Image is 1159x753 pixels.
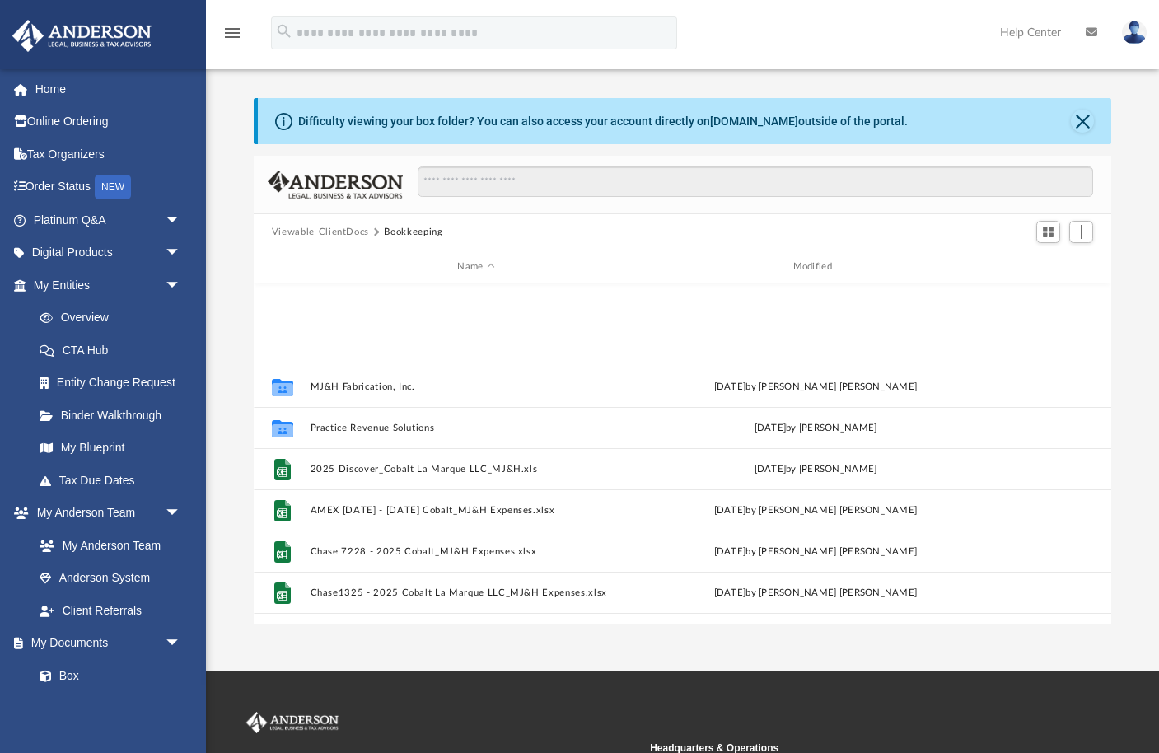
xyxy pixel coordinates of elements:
a: [DOMAIN_NAME] [710,115,798,128]
div: [DATE] by [PERSON_NAME] [649,462,981,477]
a: Online Ordering [12,105,206,138]
div: id [261,260,302,274]
button: AMEX [DATE] - [DATE] Cobalt_MJ&H Expenses.xlsx [310,505,642,516]
a: Tax Organizers [12,138,206,171]
a: Box [23,659,189,692]
div: NEW [95,175,131,199]
div: Name [309,260,642,274]
button: Practice Revenue Solutions [310,423,642,433]
a: My Blueprint [23,432,198,465]
a: Meeting Minutes [23,692,198,725]
a: My Entitiesarrow_drop_down [12,269,206,302]
input: Search files and folders [418,166,1094,198]
a: Digital Productsarrow_drop_down [12,236,206,269]
div: [DATE] by [PERSON_NAME] [649,421,981,436]
div: [DATE] by [PERSON_NAME] [PERSON_NAME] [649,380,981,395]
a: Order StatusNEW [12,171,206,204]
a: My Documentsarrow_drop_down [12,627,198,660]
div: Modified [649,260,982,274]
div: [DATE] by [PERSON_NAME] [PERSON_NAME] [649,586,981,601]
a: Tax Due Dates [23,464,206,497]
button: Chase1325 - 2025 Cobalt La Marque LLC_MJ&H Expenses.xlsx [310,587,642,598]
i: search [275,22,293,40]
a: menu [222,31,242,43]
span: arrow_drop_down [165,236,198,270]
a: Platinum Q&Aarrow_drop_down [12,203,206,236]
img: Anderson Advisors Platinum Portal [243,712,342,733]
a: My Anderson Teamarrow_drop_down [12,497,198,530]
span: arrow_drop_down [165,203,198,237]
a: Anderson System [23,562,198,595]
button: MJ&H Fabrication, Inc. [310,381,642,392]
a: Binder Walkthrough [23,399,206,432]
a: Entity Change Request [23,367,206,400]
i: menu [222,23,242,43]
span: arrow_drop_down [165,627,198,661]
button: Bookkeeping [384,225,442,240]
a: Overview [23,302,206,334]
button: Close [1071,110,1094,133]
button: Viewable-ClientDocs [272,225,369,240]
img: User Pic [1122,21,1147,44]
span: arrow_drop_down [165,497,198,531]
button: Add [1069,221,1094,244]
div: Difficulty viewing your box folder? You can also access your account directly on outside of the p... [298,113,908,130]
button: Chase 7228 - 2025 Cobalt_MJ&H Expenses.xlsx [310,546,642,557]
img: Anderson Advisors Platinum Portal [7,20,157,52]
button: Switch to Grid View [1036,221,1061,244]
div: id [988,260,1104,274]
button: 2025 Discover_Cobalt La Marque LLC_MJ&H.xls [310,464,642,475]
a: My Anderson Team [23,529,189,562]
div: [DATE] by [PERSON_NAME] [PERSON_NAME] [649,503,981,518]
div: grid [254,283,1111,625]
a: CTA Hub [23,334,206,367]
div: [DATE] by [PERSON_NAME] [PERSON_NAME] [649,545,981,559]
a: Home [12,72,206,105]
span: arrow_drop_down [165,269,198,302]
a: Client Referrals [23,594,198,627]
